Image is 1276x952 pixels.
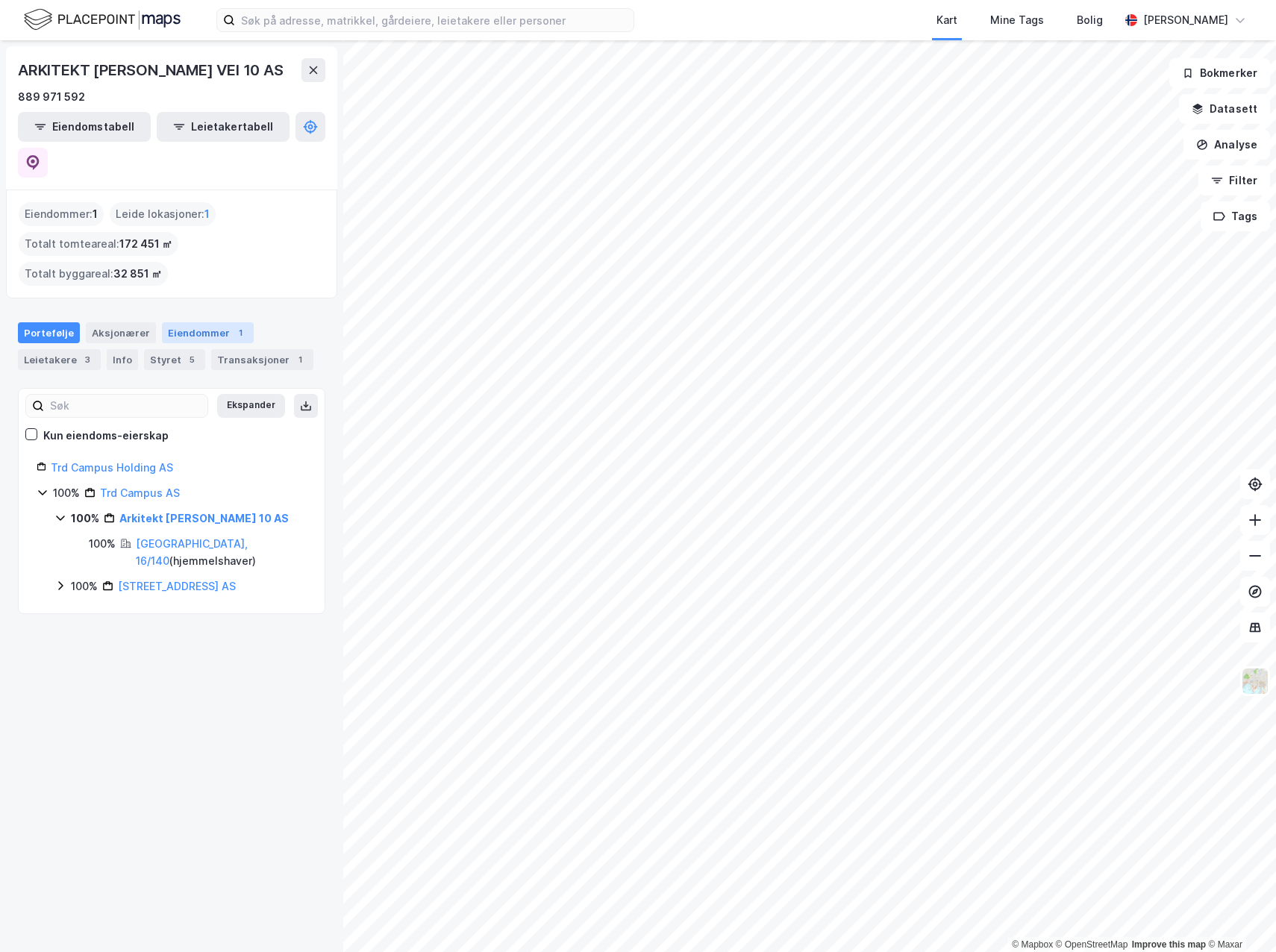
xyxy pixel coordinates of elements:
div: Bolig [1077,11,1103,29]
div: ARKITEKT [PERSON_NAME] VEI 10 AS [18,58,287,82]
div: 5 [184,352,199,367]
div: Info [107,349,138,370]
div: Aksjonærer [86,322,156,343]
div: Transaksjoner [211,349,313,370]
span: 172 451 ㎡ [119,235,172,253]
button: Eiendomstabell [18,112,151,142]
a: Trd Campus Holding AS [51,461,173,474]
div: Totalt tomteareal : [19,232,178,256]
div: Portefølje [18,322,80,343]
div: Leide lokasjoner : [110,202,216,226]
div: [PERSON_NAME] [1143,11,1228,29]
div: Leietakere [18,349,101,370]
button: Ekspander [217,394,285,418]
div: 889 971 592 [18,88,85,106]
div: Kun eiendoms-eierskap [43,427,169,445]
a: OpenStreetMap [1056,939,1128,950]
span: 32 851 ㎡ [113,265,162,283]
button: Datasett [1179,94,1270,124]
div: 100% [53,484,80,502]
button: Leietakertabell [157,112,290,142]
button: Bokmerker [1169,58,1270,88]
iframe: Chat Widget [1201,880,1276,952]
div: Eiendommer [162,322,254,343]
button: Analyse [1183,130,1270,160]
div: 100% [71,577,98,595]
button: Tags [1201,201,1270,231]
div: Kontrollprogram for chat [1201,880,1276,952]
div: 3 [80,352,95,367]
input: Søk [44,395,207,417]
div: Styret [144,349,205,370]
div: 100% [71,510,99,527]
button: Filter [1198,166,1270,195]
a: [STREET_ADDRESS] AS [118,580,236,592]
a: Improve this map [1132,939,1206,950]
input: Søk på adresse, matrikkel, gårdeiere, leietakere eller personer [235,9,634,31]
a: Trd Campus AS [100,486,180,499]
div: ( hjemmelshaver ) [136,535,307,571]
div: Eiendommer : [19,202,104,226]
div: Mine Tags [990,11,1044,29]
div: 1 [233,325,248,340]
div: 1 [293,352,307,367]
a: Mapbox [1012,939,1053,950]
a: [GEOGRAPHIC_DATA], 16/140 [136,537,248,568]
div: Totalt byggareal : [19,262,168,286]
div: Kart [936,11,957,29]
a: Arkitekt [PERSON_NAME] 10 AS [119,512,289,524]
span: 1 [204,205,210,223]
img: Z [1241,667,1269,695]
div: 100% [89,535,116,553]
img: logo.f888ab2527a4732fd821a326f86c7f29.svg [24,7,181,33]
span: 1 [93,205,98,223]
